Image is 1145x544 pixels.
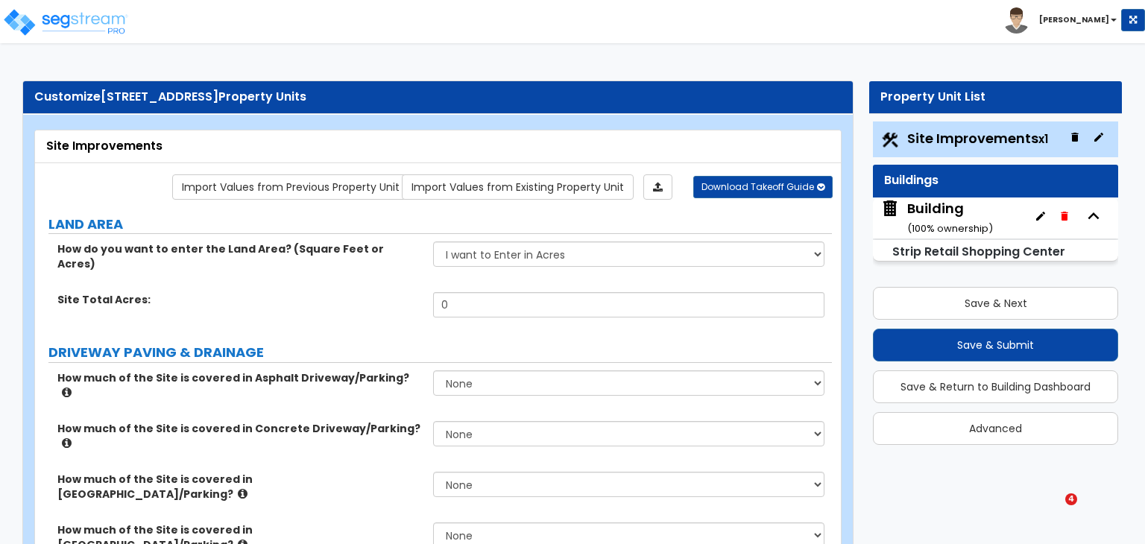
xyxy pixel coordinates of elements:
[873,329,1118,361] button: Save & Submit
[1039,14,1109,25] b: [PERSON_NAME]
[643,174,672,200] a: Import the dynamic attributes value through Excel sheet
[172,174,409,200] a: Import the dynamic attribute values from previous properties.
[238,488,247,499] i: click for more info!
[34,89,842,106] div: Customize Property Units
[62,437,72,449] i: click for more info!
[873,287,1118,320] button: Save & Next
[62,387,72,398] i: click for more info!
[873,370,1118,403] button: Save & Return to Building Dashboard
[907,221,993,235] small: ( 100 % ownership)
[57,370,422,400] label: How much of the Site is covered in Asphalt Driveway/Parking?
[1065,493,1077,505] span: 4
[880,130,900,150] img: Construction.png
[57,472,422,502] label: How much of the Site is covered in [GEOGRAPHIC_DATA]/Parking?
[907,199,993,237] div: Building
[693,176,833,198] button: Download Takeoff Guide
[880,199,993,237] span: Building
[57,241,422,271] label: How do you want to enter the Land Area? (Square Feet or Acres)
[884,172,1107,189] div: Buildings
[402,174,634,200] a: Import the dynamic attribute values from existing properties.
[101,88,218,105] span: [STREET_ADDRESS]
[48,343,832,362] label: DRIVEWAY PAVING & DRAINAGE
[57,292,422,307] label: Site Total Acres:
[48,215,832,234] label: LAND AREA
[873,412,1118,445] button: Advanced
[892,243,1065,260] small: Strip Retail Shopping Center
[46,138,830,155] div: Site Improvements
[1003,7,1029,34] img: avatar.png
[880,89,1111,106] div: Property Unit List
[1038,131,1048,147] small: x1
[907,129,1048,148] span: Site Improvements
[2,7,129,37] img: logo_pro_r.png
[1035,493,1070,529] iframe: Intercom live chat
[57,421,422,451] label: How much of the Site is covered in Concrete Driveway/Parking?
[880,199,900,218] img: building.svg
[701,180,814,193] span: Download Takeoff Guide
